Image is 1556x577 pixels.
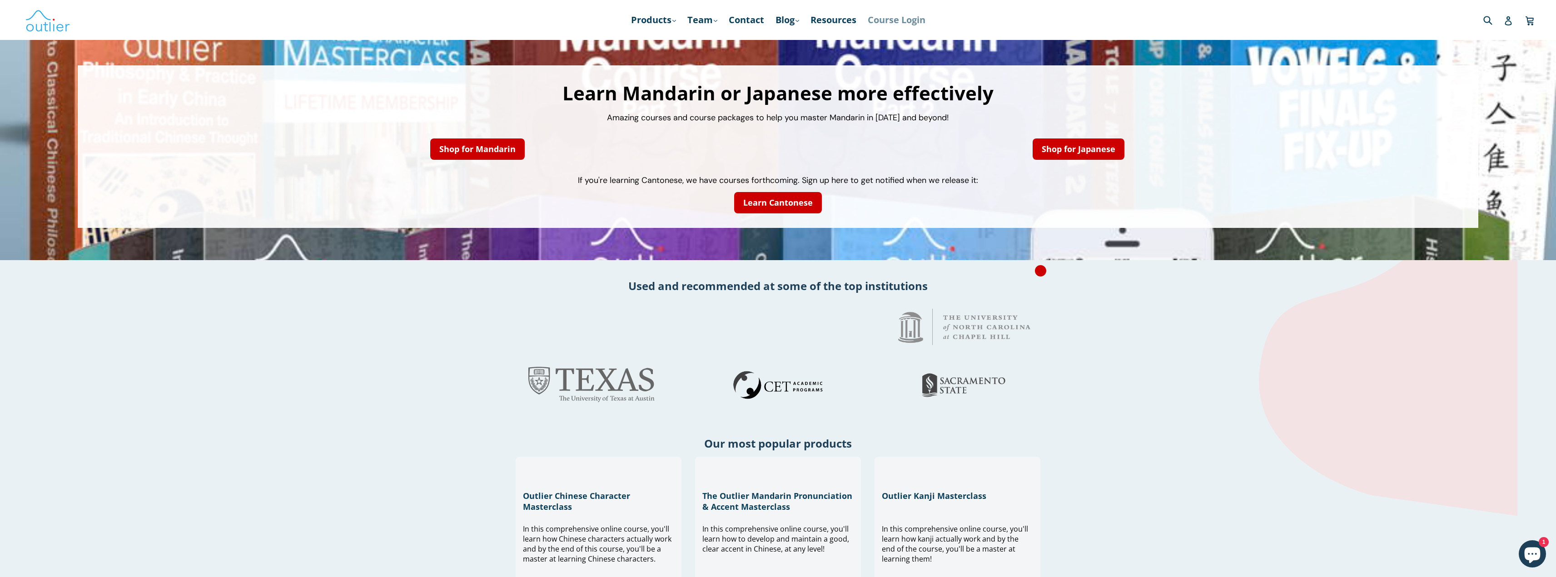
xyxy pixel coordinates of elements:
a: Shop for Japanese [1033,138,1124,160]
a: Blog [771,12,804,28]
a: Team [683,12,722,28]
h1: Learn Mandarin or Japanese more effectively [87,84,1469,103]
img: Outlier Linguistics [25,7,70,33]
span: Amazing courses and course packages to help you master Mandarin in [DATE] and beyond! [607,112,949,123]
a: Shop for Mandarin [430,138,525,160]
a: Products [626,12,681,28]
a: Learn Cantonese [734,192,822,213]
a: Course Login [863,12,930,28]
a: Contact [724,12,769,28]
h3: Outlier Chinese Character Masterclass [523,490,674,512]
span: In this comprehensive online course, you'll learn how to develop and maintain a good, clear accen... [702,524,849,554]
h3: The Outlier Mandarin Pronunciation & Accent Masterclass [702,490,854,512]
span: If you're learning Cantonese, we have courses forthcoming. Sign up here to get notified when we r... [578,175,978,186]
a: Resources [806,12,861,28]
span: In this comprehensive online course, you'll learn how Chinese characters actually work and by the... [523,524,671,564]
h3: Outlier Kanji Masterclass [882,490,1033,501]
span: In this comprehensive online course, you'll learn how kanji actually work and by the end of the c... [882,524,1028,564]
inbox-online-store-chat: Shopify online store chat [1516,540,1549,570]
input: Search [1481,10,1506,29]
